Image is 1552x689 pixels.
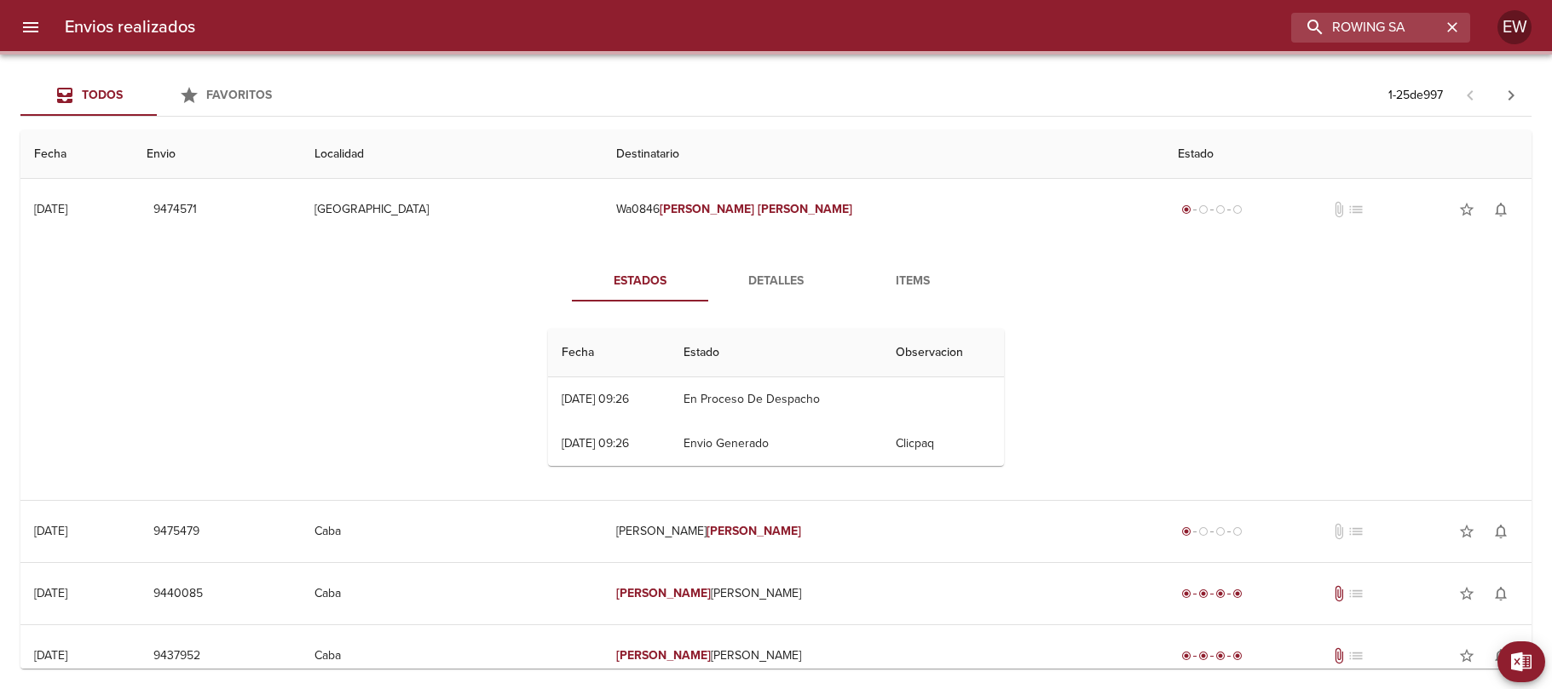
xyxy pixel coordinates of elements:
[20,75,293,116] div: Tabs Envios
[1492,585,1509,602] span: notifications_none
[147,194,204,226] button: 9474571
[301,625,603,686] td: Caba
[20,130,133,179] th: Fecha
[670,329,881,377] th: Estado
[1497,641,1545,682] button: Exportar Excel
[1497,10,1532,44] div: Abrir información de usuario
[133,130,301,179] th: Envio
[1450,192,1484,227] button: Agregar a favoritos
[603,563,1164,624] td: [PERSON_NAME]
[1450,86,1491,103] span: Pagina anterior
[34,524,67,538] div: [DATE]
[301,130,603,179] th: Localidad
[1458,201,1475,218] span: star_border
[1450,514,1484,548] button: Agregar a favoritos
[153,646,200,667] span: 9437952
[562,436,629,451] div: [DATE] 09:26
[670,422,881,466] td: Envio Generado
[1458,585,1475,602] span: star_border
[548,329,670,377] th: Fecha
[34,586,67,600] div: [DATE]
[660,202,754,216] em: [PERSON_NAME]
[1181,204,1191,215] span: radio_button_checked
[1492,647,1509,664] span: notifications_none
[1388,87,1443,104] p: 1 - 25 de 997
[1178,585,1246,602] div: Entregado
[1198,526,1209,537] span: radio_button_unchecked
[1450,577,1484,611] button: Agregar a favoritos
[65,14,195,41] h6: Envios realizados
[82,88,123,102] span: Todos
[153,583,203,605] span: 9440085
[1215,526,1226,537] span: radio_button_unchecked
[1330,585,1347,602] span: Tiene documentos adjuntos
[882,329,1004,377] th: Observacion
[603,625,1164,686] td: [PERSON_NAME]
[34,202,67,216] div: [DATE]
[1458,523,1475,540] span: star_border
[1492,201,1509,218] span: notifications_none
[1181,526,1191,537] span: radio_button_checked
[1330,523,1347,540] span: No tiene documentos adjuntos
[707,524,801,538] em: [PERSON_NAME]
[1484,577,1518,611] button: Activar notificaciones
[670,377,881,422] td: En Proceso De Despacho
[718,271,834,292] span: Detalles
[758,202,852,216] em: [PERSON_NAME]
[1484,514,1518,548] button: Activar notificaciones
[1484,192,1518,227] button: Activar notificaciones
[1198,589,1209,599] span: radio_button_checked
[206,88,272,102] span: Favoritos
[1181,589,1191,599] span: radio_button_checked
[603,179,1164,240] td: Wa0846
[10,7,51,48] button: menu
[1330,201,1347,218] span: No tiene documentos adjuntos
[855,271,971,292] span: Items
[882,422,1004,466] td: Clicpaq
[1198,204,1209,215] span: radio_button_unchecked
[1484,639,1518,673] button: Activar notificaciones
[153,199,197,221] span: 9474571
[1215,651,1226,661] span: radio_button_checked
[603,501,1164,562] td: [PERSON_NAME]
[1291,13,1441,43] input: buscar
[1232,204,1243,215] span: radio_button_unchecked
[1450,639,1484,673] button: Agregar a favoritos
[1347,201,1364,218] span: No tiene pedido asociado
[1164,130,1532,179] th: Estado
[1178,201,1246,218] div: Generado
[616,586,711,600] em: [PERSON_NAME]
[562,392,629,406] div: [DATE] 09:26
[301,179,603,240] td: [GEOGRAPHIC_DATA]
[582,271,698,292] span: Estados
[301,563,603,624] td: Caba
[147,516,206,548] button: 9475479
[1198,651,1209,661] span: radio_button_checked
[1232,526,1243,537] span: radio_button_unchecked
[1232,589,1243,599] span: radio_button_checked
[34,648,67,663] div: [DATE]
[1347,585,1364,602] span: No tiene pedido asociado
[1178,523,1246,540] div: Generado
[1178,647,1246,664] div: Entregado
[147,578,210,610] button: 9440085
[548,329,1004,466] table: Tabla de seguimiento
[1215,589,1226,599] span: radio_button_checked
[1347,647,1364,664] span: No tiene pedido asociado
[603,130,1164,179] th: Destinatario
[1330,647,1347,664] span: Tiene documentos adjuntos
[147,640,207,672] button: 9437952
[301,501,603,562] td: Caba
[616,648,711,663] em: [PERSON_NAME]
[572,261,981,301] div: Tabs detalle de guia
[1497,10,1532,44] div: EW
[1181,651,1191,661] span: radio_button_checked
[153,521,199,543] span: 9475479
[1215,204,1226,215] span: radio_button_unchecked
[1458,647,1475,664] span: star_border
[1347,523,1364,540] span: No tiene pedido asociado
[1492,523,1509,540] span: notifications_none
[1232,651,1243,661] span: radio_button_checked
